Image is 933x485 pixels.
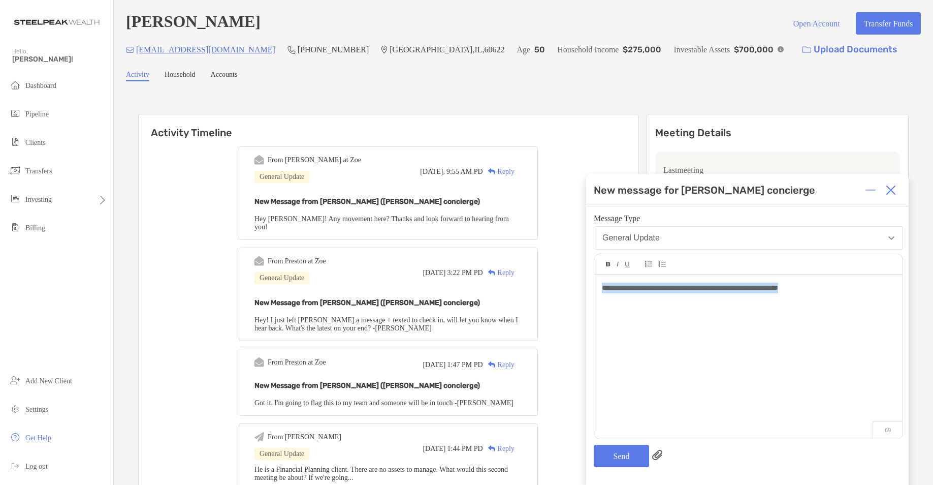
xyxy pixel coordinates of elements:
button: General Update [594,226,903,250]
img: transfers icon [9,164,21,176]
div: General Update [254,272,309,284]
a: Upload Documents [796,39,904,60]
div: From Preston at Zoe [268,257,326,265]
img: Phone Icon [287,46,296,54]
p: Household Income [557,43,619,56]
img: investing icon [9,193,21,205]
img: Editor control icon [658,261,666,267]
button: Send [594,445,649,467]
div: Reply [483,267,514,278]
div: General Update [602,233,660,243]
div: From [PERSON_NAME] [268,433,341,441]
img: add_new_client icon [9,374,21,386]
span: [DATE], [420,168,445,176]
img: Editor control icon [625,262,630,267]
div: Reply [483,443,514,454]
p: Meeting Details [655,127,900,139]
div: From [PERSON_NAME] at Zoe [268,156,361,164]
h6: Activity Timeline [139,114,638,139]
img: clients icon [9,136,21,148]
img: logout icon [9,460,21,472]
div: Reply [483,166,514,177]
span: 3:22 PM PD [447,269,483,277]
img: Email Icon [126,47,134,53]
img: Reply icon [488,445,496,452]
span: [DATE] [423,445,445,453]
button: Transfer Funds [856,12,921,35]
a: Household [165,71,196,81]
img: Editor control icon [645,261,652,267]
p: Age [517,43,530,56]
img: Event icon [254,357,264,367]
span: [PERSON_NAME]! [12,55,107,64]
b: New Message from [PERSON_NAME] ([PERSON_NAME] concierge) [254,197,480,206]
img: settings icon [9,403,21,415]
b: New Message from [PERSON_NAME] ([PERSON_NAME] concierge) [254,381,480,390]
p: 69 [873,421,903,439]
p: 50 [534,43,545,56]
span: Hey [PERSON_NAME]! Any movement here? Thanks and look forward to hearing from you! [254,215,509,231]
img: Close [886,185,896,195]
span: Clients [25,139,46,146]
img: Reply icon [488,361,496,368]
span: Pipeline [25,110,49,118]
p: Last meeting [663,164,892,176]
img: Editor control icon [617,262,619,267]
p: [GEOGRAPHIC_DATA] , IL , 60622 [390,43,504,56]
img: Reply icon [488,269,496,276]
span: Message Type [594,214,903,223]
span: Get Help [25,434,51,442]
span: Add New Client [25,377,72,385]
b: New Message from [PERSON_NAME] ([PERSON_NAME] concierge) [254,298,480,307]
a: Activity [126,71,149,81]
p: $700,000 [734,43,774,56]
span: Got it. I'm going to flag this to my team and someone will be in touch -[PERSON_NAME] [254,399,513,407]
img: Editor control icon [606,262,610,267]
span: Settings [25,406,48,413]
span: 1:47 PM PD [447,361,483,369]
img: Event icon [254,432,264,442]
img: Event icon [254,155,264,165]
p: $275,000 [623,43,661,56]
span: Dashboard [25,82,56,89]
img: pipeline icon [9,107,21,119]
img: Reply icon [488,168,496,175]
p: Investable Assets [673,43,730,56]
img: paperclip attachments [652,450,662,460]
img: Location Icon [381,46,388,54]
a: Accounts [211,71,238,81]
div: General Update [254,171,309,183]
p: [EMAIL_ADDRESS][DOMAIN_NAME] [136,43,275,56]
span: [DATE] [423,361,445,369]
span: Hey! I just left [PERSON_NAME] a message + texted to check in, will let you know when I hear back... [254,316,518,332]
span: 1:44 PM PD [447,445,483,453]
div: Reply [483,359,514,370]
p: [PHONE_NUMBER] [298,43,369,56]
img: button icon [802,46,811,53]
span: [DATE] [423,269,445,277]
img: get-help icon [9,431,21,443]
span: Investing [25,196,52,203]
img: Event icon [254,256,264,266]
img: billing icon [9,221,21,233]
div: New message for [PERSON_NAME] concierge [594,184,815,196]
img: Expand or collapse [865,185,876,195]
span: Transfers [25,167,52,175]
img: Zoe Logo [12,4,101,41]
div: From Preston at Zoe [268,358,326,367]
span: 9:55 AM PD [446,168,483,176]
h4: [PERSON_NAME] [126,12,261,35]
img: dashboard icon [9,79,21,91]
img: Info Icon [778,46,784,52]
div: General Update [254,448,309,460]
img: Open dropdown arrow [888,236,894,240]
span: He is a Financial Planning client. There are no assets to manage. What would this second meeting ... [254,466,508,481]
button: Open Account [785,12,848,35]
span: Billing [25,224,45,232]
span: Log out [25,463,48,470]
